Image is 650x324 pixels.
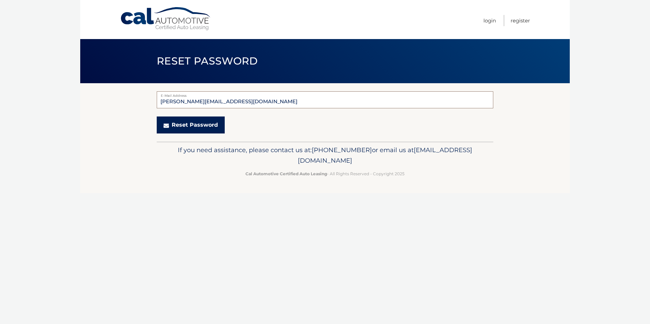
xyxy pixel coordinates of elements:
[120,7,212,31] a: Cal Automotive
[157,116,225,133] button: Reset Password
[157,91,493,97] label: E-Mail Address
[245,171,327,176] strong: Cal Automotive Certified Auto Leasing
[312,146,372,154] span: [PHONE_NUMBER]
[161,170,489,177] p: - All Rights Reserved - Copyright 2025
[483,15,496,26] a: Login
[157,55,258,67] span: Reset Password
[511,15,530,26] a: Register
[157,91,493,108] input: E-Mail Address
[161,145,489,166] p: If you need assistance, please contact us at: or email us at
